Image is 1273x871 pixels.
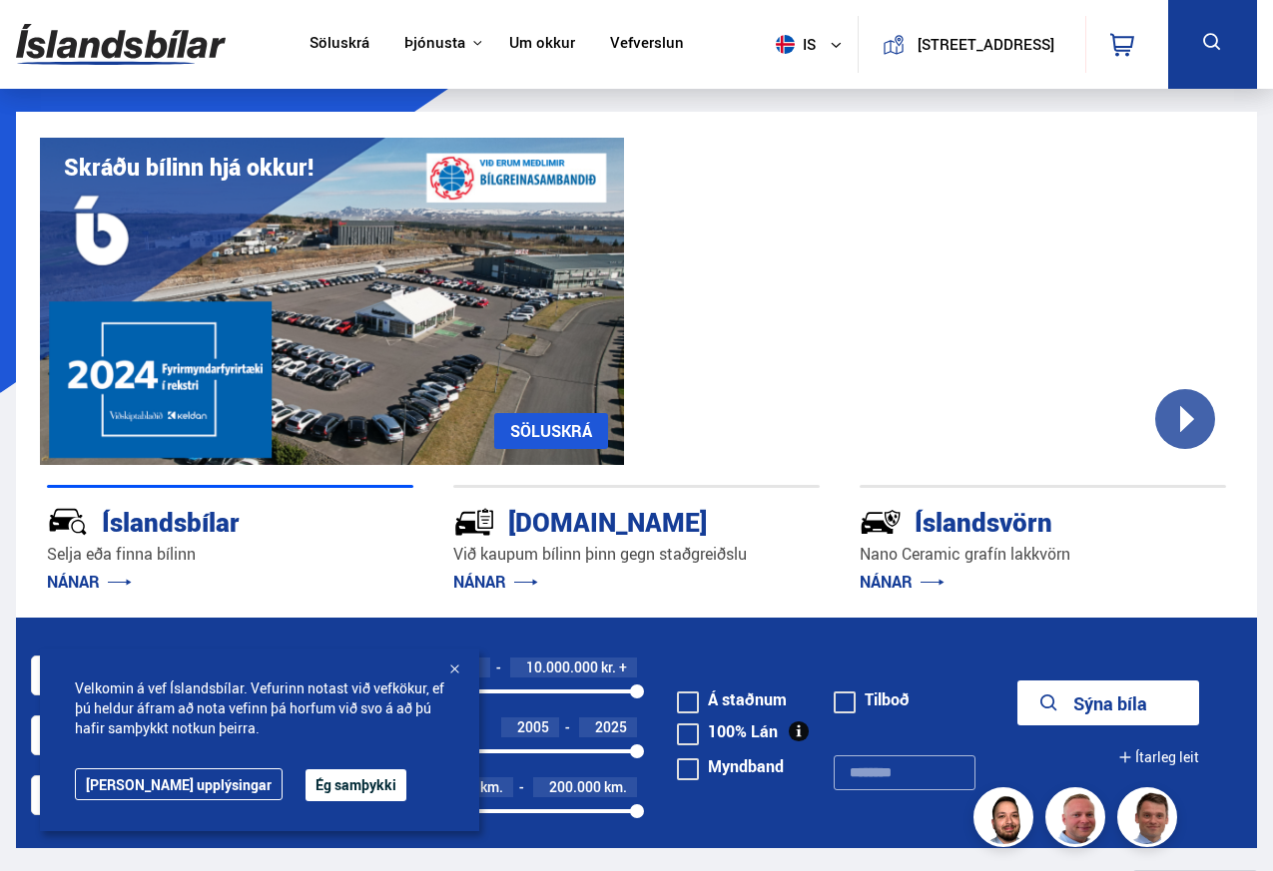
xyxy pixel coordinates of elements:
span: kr. [601,659,616,675]
img: FbJEzSuNWCJXmdc-.webp [1120,790,1180,850]
button: Ég samþykki [306,769,406,801]
button: Sýna bíla [1017,680,1199,725]
a: Vefverslun [610,34,684,55]
span: 10.000.000 [526,657,598,676]
a: Söluskrá [310,34,369,55]
span: km. [604,779,627,795]
button: Þjónusta [404,34,465,53]
img: JRvxyua_JYH6wB4c.svg [47,501,89,543]
label: Á staðnum [677,691,787,707]
a: [STREET_ADDRESS] [870,16,1073,73]
span: is [768,35,818,54]
button: is [768,15,858,74]
h1: Skráðu bílinn hjá okkur! [64,154,314,181]
button: [STREET_ADDRESS] [913,36,1059,53]
a: Um okkur [509,34,575,55]
label: 100% Lán [677,723,778,739]
span: Velkomin á vef Íslandsbílar. Vefurinn notast við vefkökur, ef þú heldur áfram að nota vefinn þá h... [75,678,444,738]
label: Myndband [677,758,784,774]
div: Íslandsvörn [860,503,1155,538]
img: siFngHWaQ9KaOqBr.png [1048,790,1108,850]
img: -Svtn6bYgwAsiwNX.svg [860,501,902,543]
button: Opna LiveChat spjallviðmót [16,8,76,68]
span: 2025 [595,717,627,736]
img: svg+xml;base64,PHN2ZyB4bWxucz0iaHR0cDovL3d3dy53My5vcmcvMjAwMC9zdmciIHdpZHRoPSI1MTIiIGhlaWdodD0iNT... [776,35,795,54]
button: Ítarleg leit [1118,734,1199,779]
a: NÁNAR [453,571,538,593]
a: [PERSON_NAME] upplýsingar [75,768,283,800]
span: 2005 [517,717,549,736]
img: tr5P-W3DuiFaO7aO.svg [453,501,495,543]
span: + [619,659,627,675]
img: G0Ugv5HjCgRt.svg [16,12,226,77]
img: eKx6w-_Home_640_.png [40,138,624,465]
a: NÁNAR [860,571,945,593]
label: Tilboð [834,691,910,707]
p: Nano Ceramic grafín lakkvörn [860,543,1226,566]
a: SÖLUSKRÁ [494,413,608,449]
div: Íslandsbílar [47,503,342,538]
p: Selja eða finna bílinn [47,543,413,566]
img: nhp88E3Fdnt1Opn2.png [976,790,1036,850]
span: 200.000 [549,777,601,796]
div: [DOMAIN_NAME] [453,503,749,538]
a: NÁNAR [47,571,132,593]
span: km. [480,779,503,795]
p: Við kaupum bílinn þinn gegn staðgreiðslu [453,543,820,566]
